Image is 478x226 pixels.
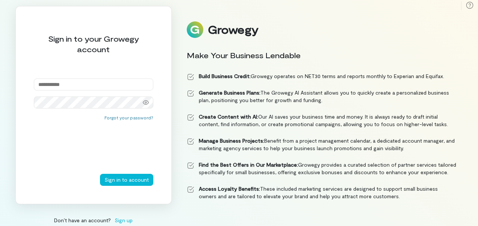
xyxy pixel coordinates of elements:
span: Sign up [115,216,133,224]
button: Sign in to account [100,174,153,186]
strong: Manage Business Projects: [199,137,264,144]
img: Logo [187,21,203,38]
strong: Access Loyalty Benefits: [199,185,260,192]
li: These included marketing services are designed to support small business owners and are tailored ... [187,185,457,200]
button: Forgot your password? [104,115,153,121]
li: Benefit from a project management calendar, a dedicated account manager, and marketing agency ser... [187,137,457,152]
div: Make Your Business Lendable [187,50,457,60]
div: Sign in to your Growegy account [34,33,153,54]
li: Growegy provides a curated selection of partner services tailored specifically for small business... [187,161,457,176]
li: Growegy operates on NET30 terms and reports monthly to Experian and Equifax. [187,72,457,80]
div: Growegy [208,23,258,36]
strong: Build Business Credit: [199,73,251,79]
li: Our AI saves your business time and money. It is always ready to draft initial content, find info... [187,113,457,128]
strong: Generate Business Plans: [199,89,260,96]
strong: Find the Best Offers in Our Marketplace: [199,161,298,168]
strong: Create Content with AI: [199,113,258,120]
li: The Growegy AI Assistant allows you to quickly create a personalized business plan, positioning y... [187,89,457,104]
div: Don’t have an account? [15,216,172,224]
